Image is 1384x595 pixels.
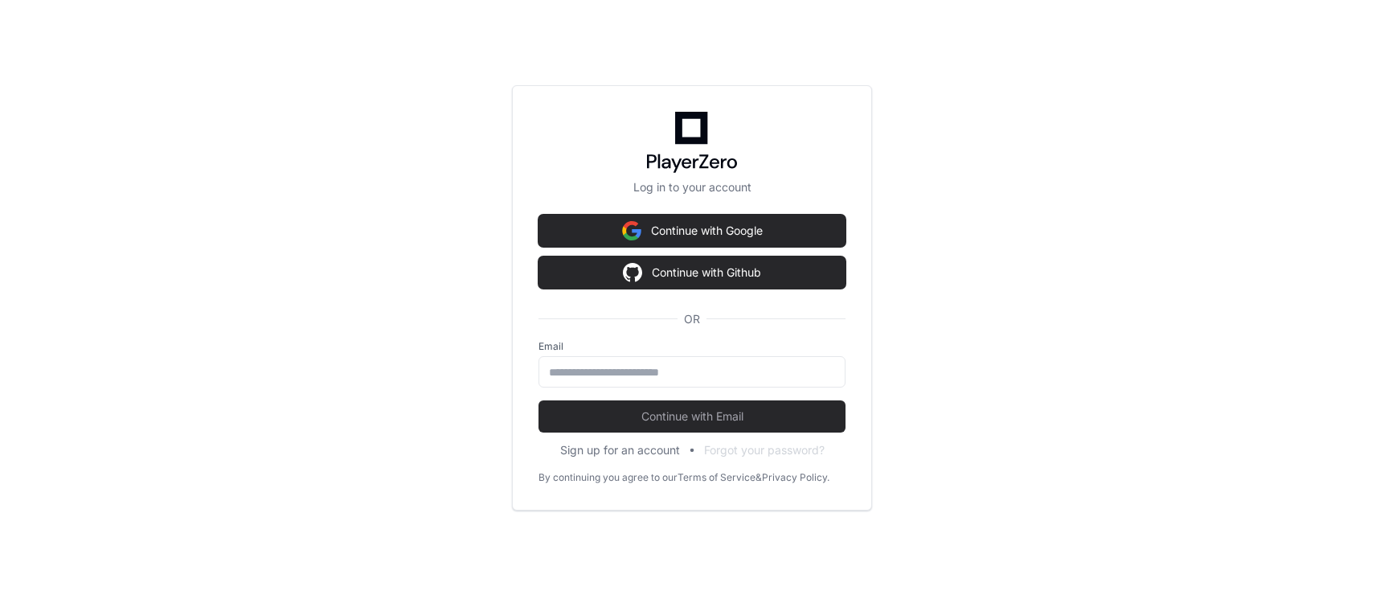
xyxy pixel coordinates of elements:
button: Continue with Email [538,400,846,433]
span: Continue with Email [538,408,846,425]
div: By continuing you agree to our [538,471,678,484]
span: OR [678,311,706,327]
button: Continue with Github [538,256,846,289]
a: Terms of Service [678,471,755,484]
label: Email [538,340,846,353]
img: Sign in with google [623,256,642,289]
button: Forgot your password? [704,442,825,458]
img: Sign in with google [622,215,641,247]
button: Sign up for an account [560,442,680,458]
a: Privacy Policy. [762,471,829,484]
button: Continue with Google [538,215,846,247]
div: & [755,471,762,484]
p: Log in to your account [538,179,846,195]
